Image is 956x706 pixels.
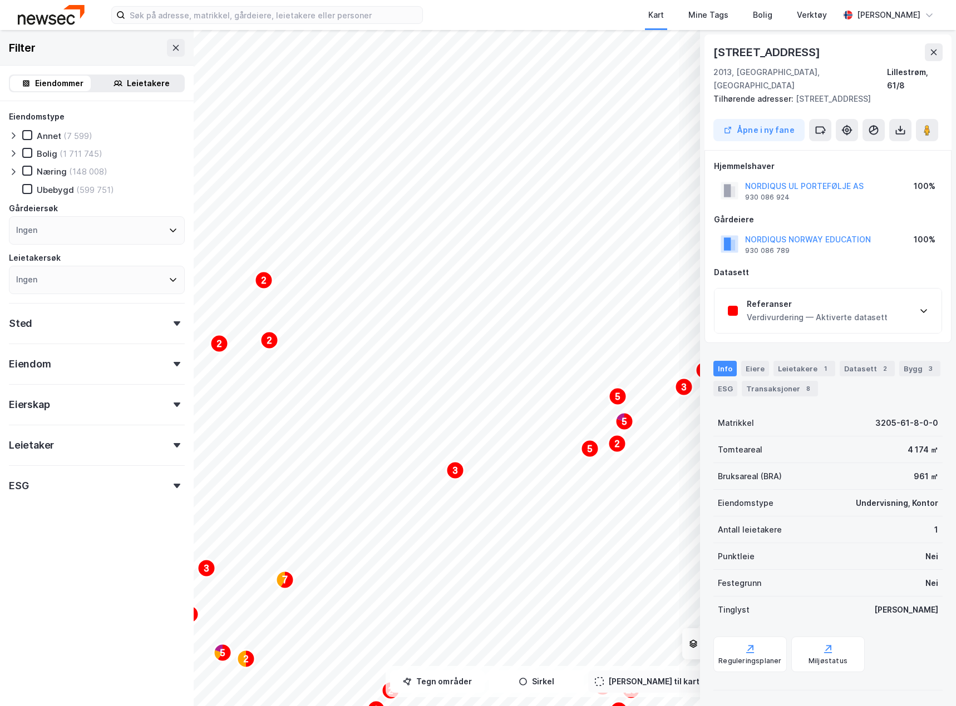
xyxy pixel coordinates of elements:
div: Leietakere [773,361,835,376]
div: Eiere [741,361,769,376]
text: 2 [262,276,267,285]
div: (599 751) [76,185,114,195]
div: Map marker [210,335,228,352]
text: 5 [622,417,627,426]
text: 2 [217,339,222,349]
div: 1 [820,363,831,374]
div: [STREET_ADDRESS] [713,92,934,106]
div: Gårdeiere [714,213,942,226]
div: 930 086 789 [745,246,790,255]
div: Map marker [181,605,199,623]
div: Ubebygd [37,185,74,195]
div: Filter [9,39,36,57]
div: Sted [9,317,32,330]
div: Eiendommer [35,77,83,90]
text: 3 [682,382,687,392]
div: Verdivurdering — Aktiverte datasett [747,311,888,324]
img: newsec-logo.f6e21ccffca1b3a03d2d.png [18,5,85,24]
div: Bygg [899,361,940,376]
div: Antall leietakere [718,523,782,536]
div: Gårdeiersøk [9,202,58,215]
button: Åpne i ny fane [713,119,805,141]
div: Ingen [16,223,37,237]
div: Hjemmelshaver [714,160,942,173]
text: 5 [615,392,620,401]
div: Kart [648,8,664,22]
div: Map marker [608,435,626,453]
div: Transaksjoner [742,381,818,396]
div: Verktøy [797,8,827,22]
div: Map marker [622,681,640,699]
div: Map marker [609,387,627,405]
div: 100% [914,180,935,193]
text: 2 [244,654,249,664]
div: Map marker [446,461,464,479]
div: Nei [925,576,938,590]
input: Søk på adresse, matrikkel, gårdeiere, leietakere eller personer [125,7,422,23]
div: Leietakere [127,77,170,90]
div: Map marker [382,682,400,699]
div: [STREET_ADDRESS] [713,43,822,61]
text: 3 [204,564,209,573]
div: Festegrunn [718,576,761,590]
button: Sirkel [489,670,584,693]
div: 4 174 ㎡ [908,443,938,456]
div: Tomteareal [718,443,762,456]
div: Map marker [696,361,713,379]
div: ESG [713,381,737,396]
div: Annet [37,131,61,141]
div: Kontrollprogram for chat [900,653,956,706]
div: Bruksareal (BRA) [718,470,782,483]
div: Datasett [714,266,942,279]
div: Mine Tags [688,8,728,22]
div: (148 008) [69,166,107,177]
text: 3 [453,466,458,475]
div: Matrikkel [718,416,754,430]
div: Map marker [255,271,273,289]
div: Map marker [276,571,294,589]
div: 3 [925,363,936,374]
div: Leietaker [9,439,54,452]
div: Næring [37,166,67,177]
div: Eiendomstype [718,496,773,510]
div: Bolig [753,8,772,22]
div: Map marker [675,378,693,396]
text: 2 [267,336,272,345]
text: 5 [220,648,225,658]
div: Leietakersøk [9,251,61,265]
div: Punktleie [718,550,755,563]
div: [PERSON_NAME] [857,8,920,22]
div: Info [713,361,737,376]
div: Eiendom [9,357,51,371]
div: ESG [9,479,28,493]
div: [PERSON_NAME] [874,603,938,616]
div: Bolig [37,148,57,159]
div: (7 599) [63,131,92,141]
div: 1 [934,523,938,536]
div: Datasett [840,361,895,376]
div: 8 [802,383,814,394]
div: (1 711 745) [60,148,102,159]
div: Map marker [237,650,255,668]
text: 5 [588,444,593,454]
div: 2013, [GEOGRAPHIC_DATA], [GEOGRAPHIC_DATA] [713,66,887,92]
div: Map marker [260,331,278,349]
div: Map marker [214,644,231,662]
div: 3205-61-8-0-0 [875,416,938,430]
div: Miljøstatus [809,657,847,665]
span: Tilhørende adresser: [713,94,796,103]
div: Map marker [581,440,599,458]
div: Map marker [615,412,633,430]
div: 100% [914,233,935,246]
div: Reguleringsplaner [718,657,781,665]
div: Ingen [16,273,37,286]
text: 7 [282,574,288,585]
div: Eierskap [9,398,50,411]
iframe: Chat Widget [900,653,956,706]
div: Referanser [747,297,888,311]
div: 961 ㎡ [914,470,938,483]
div: Nei [925,550,938,563]
text: 2 [615,439,620,449]
div: Undervisning, Kontor [856,496,938,510]
div: Map marker [198,559,215,577]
